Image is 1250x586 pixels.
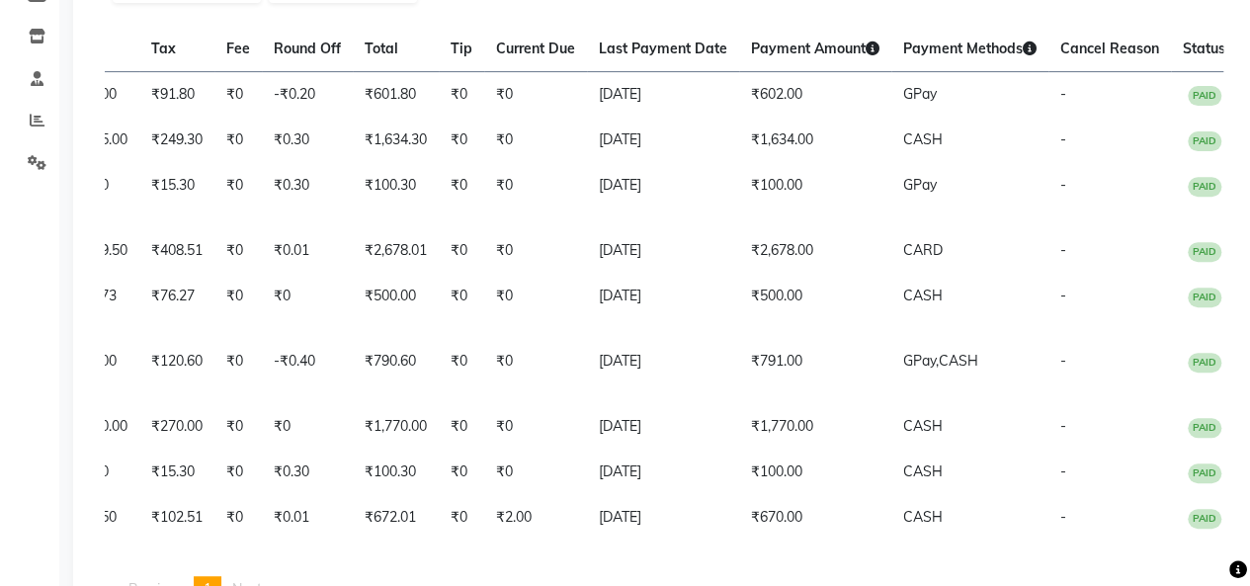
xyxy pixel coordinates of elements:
[484,450,587,495] td: ₹0
[439,274,484,339] td: ₹0
[262,163,353,228] td: ₹0.30
[1188,288,1221,307] span: PAID
[262,450,353,495] td: ₹0.30
[139,163,214,228] td: ₹15.30
[139,228,214,274] td: ₹408.51
[739,163,891,228] td: ₹100.00
[903,462,943,480] span: CASH
[903,40,1037,57] span: Payment Methods
[1060,241,1066,259] span: -
[739,71,891,118] td: ₹602.00
[262,339,353,404] td: -₹0.40
[739,450,891,495] td: ₹100.00
[1060,417,1066,435] span: -
[599,40,727,57] span: Last Payment Date
[353,495,439,560] td: ₹672.01
[1060,462,1066,480] span: -
[484,339,587,404] td: ₹0
[214,450,262,495] td: ₹0
[451,40,472,57] span: Tip
[903,287,943,304] span: CASH
[484,118,587,163] td: ₹0
[214,228,262,274] td: ₹0
[739,228,891,274] td: ₹2,678.00
[903,130,943,148] span: CASH
[587,163,739,228] td: [DATE]
[365,40,398,57] span: Total
[587,274,739,339] td: [DATE]
[214,274,262,339] td: ₹0
[1188,242,1221,262] span: PAID
[214,71,262,118] td: ₹0
[739,495,891,560] td: ₹670.00
[1060,352,1066,370] span: -
[1188,463,1221,483] span: PAID
[739,274,891,339] td: ₹500.00
[739,339,891,404] td: ₹791.00
[214,339,262,404] td: ₹0
[353,339,439,404] td: ₹790.60
[139,404,214,450] td: ₹270.00
[1188,418,1221,438] span: PAID
[353,450,439,495] td: ₹100.30
[903,176,937,194] span: GPay
[439,71,484,118] td: ₹0
[1188,509,1221,529] span: PAID
[939,352,978,370] span: CASH
[1060,40,1159,57] span: Cancel Reason
[1060,85,1066,103] span: -
[214,495,262,560] td: ₹0
[903,241,943,259] span: CARD
[353,404,439,450] td: ₹1,770.00
[1060,287,1066,304] span: -
[1188,177,1221,197] span: PAID
[353,163,439,228] td: ₹100.30
[739,404,891,450] td: ₹1,770.00
[1188,353,1221,373] span: PAID
[262,118,353,163] td: ₹0.30
[353,118,439,163] td: ₹1,634.30
[214,118,262,163] td: ₹0
[262,71,353,118] td: -₹0.20
[484,495,587,560] td: ₹2.00
[587,118,739,163] td: [DATE]
[439,163,484,228] td: ₹0
[1060,176,1066,194] span: -
[587,228,739,274] td: [DATE]
[903,417,943,435] span: CASH
[587,404,739,450] td: [DATE]
[226,40,250,57] span: Fee
[353,71,439,118] td: ₹601.80
[262,495,353,560] td: ₹0.01
[1060,508,1066,526] span: -
[274,40,341,57] span: Round Off
[484,274,587,339] td: ₹0
[484,71,587,118] td: ₹0
[439,228,484,274] td: ₹0
[739,118,891,163] td: ₹1,634.00
[151,40,176,57] span: Tax
[1188,131,1221,151] span: PAID
[139,450,214,495] td: ₹15.30
[587,450,739,495] td: [DATE]
[214,163,262,228] td: ₹0
[353,228,439,274] td: ₹2,678.01
[903,85,937,103] span: GPay
[1183,40,1225,57] span: Status
[484,404,587,450] td: ₹0
[139,118,214,163] td: ₹249.30
[587,339,739,404] td: [DATE]
[484,163,587,228] td: ₹0
[751,40,879,57] span: Payment Amount
[262,274,353,339] td: ₹0
[484,228,587,274] td: ₹0
[439,495,484,560] td: ₹0
[262,404,353,450] td: ₹0
[496,40,575,57] span: Current Due
[214,404,262,450] td: ₹0
[439,450,484,495] td: ₹0
[439,118,484,163] td: ₹0
[1060,130,1066,148] span: -
[439,339,484,404] td: ₹0
[439,404,484,450] td: ₹0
